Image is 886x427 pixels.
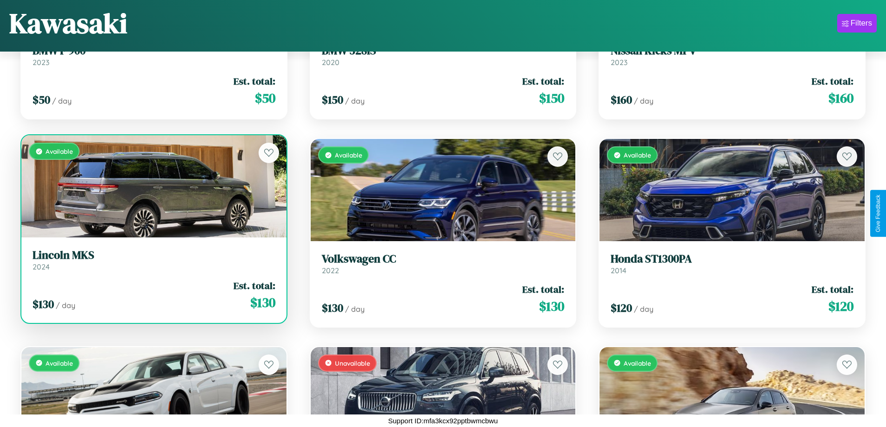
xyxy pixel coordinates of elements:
[9,4,127,42] h1: Kawasaki
[611,300,632,315] span: $ 120
[611,44,853,67] a: Nissan Kicks MPV2023
[33,262,50,271] span: 2024
[611,252,853,275] a: Honda ST1300PA2014
[46,147,73,155] span: Available
[345,96,365,105] span: / day
[539,89,564,107] span: $ 150
[522,282,564,296] span: Est. total:
[33,92,50,107] span: $ 50
[634,304,653,314] span: / day
[322,300,343,315] span: $ 130
[624,151,651,159] span: Available
[611,92,632,107] span: $ 160
[812,282,853,296] span: Est. total:
[812,74,853,88] span: Est. total:
[388,414,498,427] p: Support ID: mfa3kcx92pptbwmcbwu
[335,359,370,367] span: Unavailable
[250,293,275,312] span: $ 130
[233,74,275,88] span: Est. total:
[828,89,853,107] span: $ 160
[851,19,872,28] div: Filters
[322,44,565,67] a: BMW 328iS2020
[322,266,339,275] span: 2022
[33,296,54,312] span: $ 130
[33,249,275,262] h3: Lincoln MKS
[322,58,340,67] span: 2020
[624,359,651,367] span: Available
[335,151,362,159] span: Available
[322,252,565,275] a: Volkswagen CC2022
[539,297,564,315] span: $ 130
[233,279,275,292] span: Est. total:
[634,96,653,105] span: / day
[875,195,881,232] div: Give Feedback
[255,89,275,107] span: $ 50
[33,249,275,271] a: Lincoln MKS2024
[33,58,49,67] span: 2023
[322,252,565,266] h3: Volkswagen CC
[611,266,626,275] span: 2014
[56,301,75,310] span: / day
[322,92,343,107] span: $ 150
[611,252,853,266] h3: Honda ST1300PA
[828,297,853,315] span: $ 120
[52,96,72,105] span: / day
[33,44,275,67] a: BMW F 9002023
[611,58,627,67] span: 2023
[46,359,73,367] span: Available
[837,14,877,33] button: Filters
[345,304,365,314] span: / day
[522,74,564,88] span: Est. total:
